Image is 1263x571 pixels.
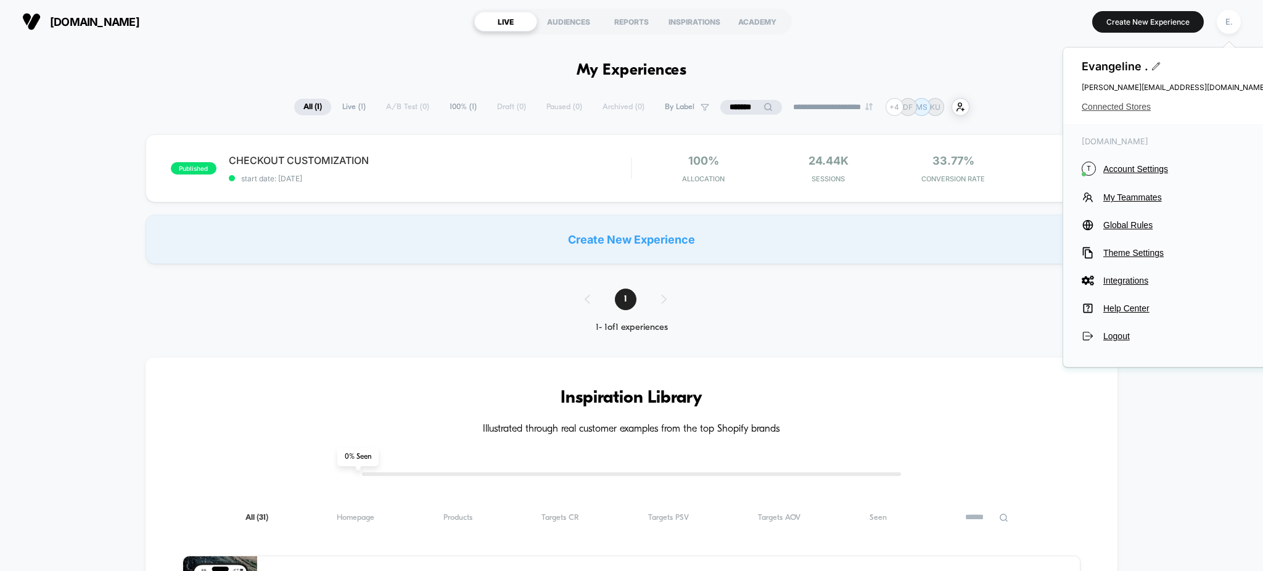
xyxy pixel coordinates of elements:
h4: Illustrated through real customer examples from the top Shopify brands [183,424,1081,435]
span: Allocation [682,175,725,183]
span: Products [443,513,472,522]
span: start date: [DATE] [229,174,631,183]
span: ( 31 ) [257,514,268,522]
h3: Inspiration Library [183,388,1081,408]
span: 24.44k [808,154,849,167]
div: ACADEMY [726,12,789,31]
div: LIVE [474,12,537,31]
span: [DOMAIN_NAME] [50,15,139,28]
span: 100% ( 1 ) [440,99,486,115]
div: E. [1217,10,1241,34]
span: CHECKOUT CUSTOMIZATION [229,154,631,166]
div: INSPIRATIONS [663,12,726,31]
p: KU [930,102,940,112]
span: Homepage [337,513,374,522]
button: [DOMAIN_NAME] [19,12,143,31]
p: MS [916,102,928,112]
span: CONVERSION RATE [894,175,1013,183]
span: Live ( 1 ) [333,99,375,115]
span: Targets CR [541,513,579,522]
img: Visually logo [22,12,41,31]
button: E. [1213,9,1244,35]
div: REPORTS [600,12,663,31]
span: By Label [665,102,694,112]
span: Seen [870,513,887,522]
span: 33.77% [932,154,974,167]
div: Create New Experience [146,215,1118,264]
img: end [865,103,873,110]
span: All [245,513,268,522]
p: DF [903,102,913,112]
span: 100% [688,154,719,167]
span: Targets PSV [648,513,689,522]
span: 0 % Seen [337,448,379,466]
div: + 4 [886,98,903,116]
i: T [1082,162,1096,176]
span: 1 [615,289,636,310]
button: Create New Experience [1092,11,1204,33]
div: 1 - 1 of 1 experiences [572,322,691,333]
div: AUDIENCES [537,12,600,31]
span: Sessions [769,175,888,183]
span: published [171,162,216,175]
span: Targets AOV [758,513,800,522]
h1: My Experiences [577,62,687,80]
span: All ( 1 ) [294,99,331,115]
